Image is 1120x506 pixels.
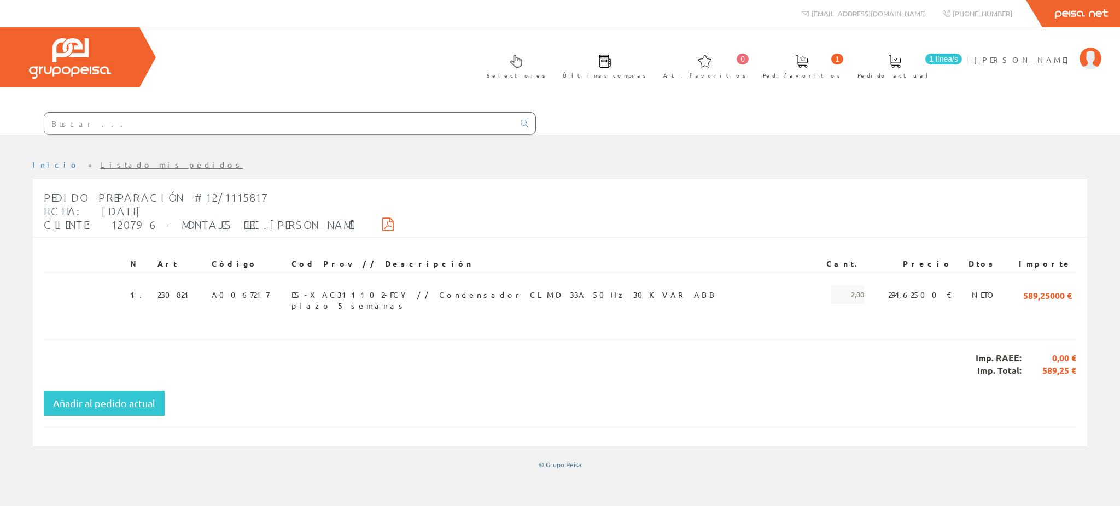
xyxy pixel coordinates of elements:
span: 589,25 € [1022,364,1076,377]
span: [PERSON_NAME] [974,54,1074,65]
span: Ped. favoritos [763,70,841,81]
span: ES-XAC311102-FCY // Condensador CLMD 33A 50Hz 30KVAR ABB plazo 5 semanas [291,285,717,304]
span: 0,00 € [1022,352,1076,364]
span: [EMAIL_ADDRESS][DOMAIN_NAME] [812,9,926,18]
th: Cod Prov // Descripción [287,254,812,274]
a: Últimas compras [552,45,652,85]
span: Pedido actual [857,70,932,81]
span: Pedido Preparación #12/1115817 Fecha: [DATE] Cliente: 120796 - MONTAJES ELEC.[PERSON_NAME] [44,191,356,231]
a: Listado mis pedidos [100,160,243,169]
span: Art. favoritos [663,70,746,81]
span: A0067217 [212,285,269,304]
button: Añadir al pedido actual [44,391,165,416]
a: Selectores [476,45,551,85]
a: 1 línea/s Pedido actual [847,45,965,85]
div: © Grupo Peisa [33,460,1087,469]
span: [PHONE_NUMBER] [953,9,1012,18]
span: Últimas compras [563,70,646,81]
span: 2,00 [831,285,864,304]
th: N [126,254,153,274]
th: Dtos [956,254,1001,274]
div: Imp. RAEE: Imp. Total: [44,338,1076,391]
span: 589,25000 € [1023,285,1072,304]
img: Grupo Peisa [29,38,111,79]
a: . [139,290,149,299]
th: Cant. [813,254,869,274]
span: 1 línea/s [925,54,962,64]
span: 294,62500 € [888,285,952,304]
span: 1 [130,285,149,304]
th: Código [207,254,287,274]
span: 1 [831,54,843,64]
input: Buscar ... [44,113,514,134]
th: Importe [1001,254,1076,274]
a: [PERSON_NAME] [974,45,1101,56]
th: Precio [868,254,956,274]
i: Descargar PDF [382,220,394,228]
th: Art [153,254,207,274]
a: Inicio [33,160,79,169]
a: 1 Ped. favoritos [752,45,846,85]
span: 230821 [157,285,194,304]
span: 0 [737,54,749,64]
span: Selectores [487,70,546,81]
span: NETO [972,285,997,304]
